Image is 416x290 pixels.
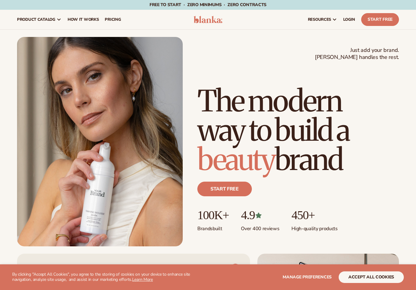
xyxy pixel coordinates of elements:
[17,37,183,246] img: Female holding tanning mousse.
[12,272,208,282] p: By clicking "Accept All Cookies", you agree to the storing of cookies on your device to enhance s...
[241,222,279,232] p: Over 400 reviews
[197,86,399,174] h1: The modern way to build a brand
[197,208,229,222] p: 100K+
[305,10,340,29] a: resources
[343,17,355,22] span: LOGIN
[291,208,337,222] p: 450+
[194,16,222,23] img: logo
[150,2,266,8] span: Free to start · ZERO minimums · ZERO contracts
[102,10,124,29] a: pricing
[308,17,331,22] span: resources
[197,182,252,196] a: Start free
[105,17,121,22] span: pricing
[65,10,102,29] a: How It Works
[68,17,99,22] span: How It Works
[361,13,399,26] a: Start Free
[291,222,337,232] p: High-quality products
[283,274,332,280] span: Manage preferences
[197,141,275,178] span: beauty
[241,208,279,222] p: 4.9
[132,277,153,282] a: Learn More
[14,10,65,29] a: product catalog
[315,47,399,61] span: Just add your brand. [PERSON_NAME] handles the rest.
[283,271,332,283] button: Manage preferences
[17,17,55,22] span: product catalog
[339,271,404,283] button: accept all cookies
[340,10,358,29] a: LOGIN
[197,222,229,232] p: Brands built
[187,263,240,273] a: VIEW PRODUCTS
